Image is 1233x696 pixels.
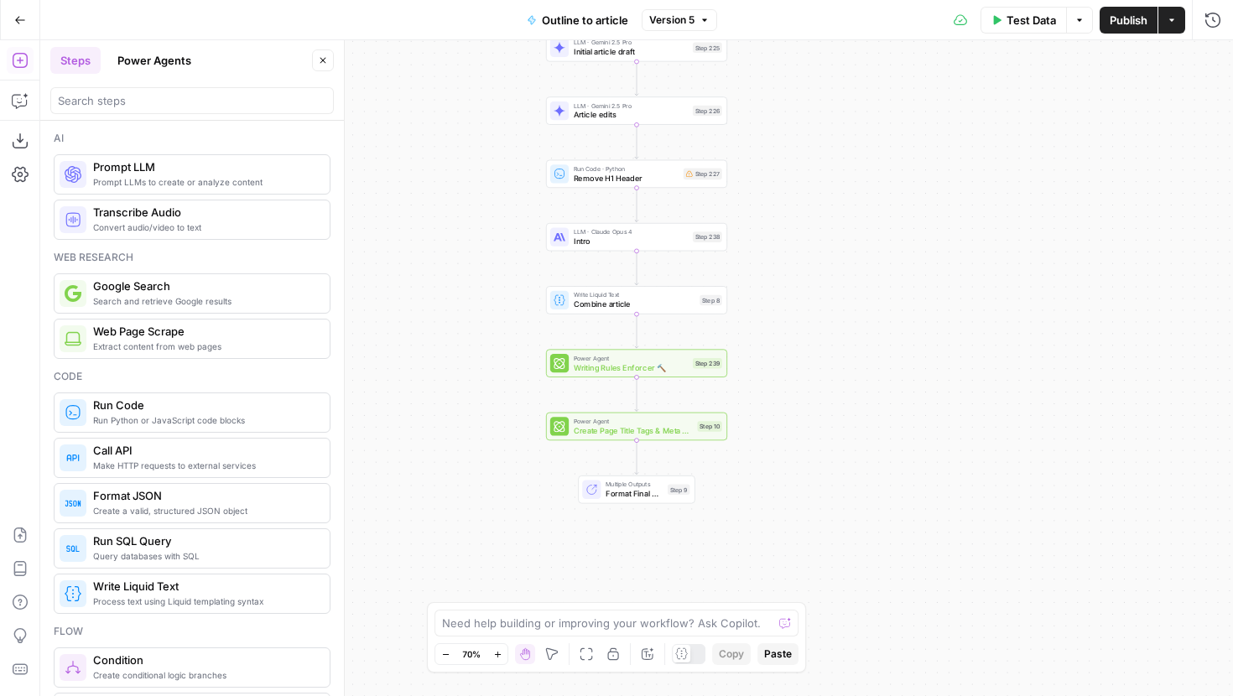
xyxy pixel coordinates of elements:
span: Prompt LLMs to create or analyze content [93,175,316,189]
button: Copy [712,643,751,665]
span: Article edits [574,109,689,121]
span: Run Python or JavaScript code blocks [93,413,316,427]
g: Edge from step_239 to step_10 [635,377,638,411]
span: Remove H1 Header [574,172,679,184]
span: Run Code [93,397,316,413]
span: Write Liquid Text [93,578,316,595]
div: Step 8 [700,295,721,306]
g: Edge from step_8 to step_239 [635,314,638,348]
span: Format Final Output [606,488,663,500]
span: Extract content from web pages [93,340,316,353]
span: Create Page Title Tags & Meta Descriptions [574,424,693,436]
div: Write Liquid TextCombine articleStep 8 [546,286,727,314]
div: LLM · Gemini 2.5 ProArticle editsStep 226 [546,96,727,124]
span: Make HTTP requests to external services [93,459,316,472]
span: Combine article [574,299,695,310]
span: Create a valid, structured JSON object [93,504,316,517]
span: Intro [574,236,689,247]
div: Power AgentWriting Rules Enforcer 🔨Step 239 [546,349,727,377]
span: Search and retrieve Google results [93,294,316,308]
div: Step 225 [693,43,722,54]
div: Step 10 [697,421,721,432]
span: Transcribe Audio [93,204,316,221]
span: Write Liquid Text [574,290,695,299]
g: Edge from step_10 to step_9 [635,440,638,474]
span: Multiple Outputs [606,480,663,489]
span: LLM · Gemini 2.5 Pro [574,38,689,47]
span: Call API [93,442,316,459]
span: Copy [719,647,744,662]
span: Create conditional logic branches [93,668,316,682]
button: Version 5 [642,9,717,31]
span: Initial article draft [574,46,689,58]
span: Format JSON [93,487,316,504]
div: Step 9 [668,484,689,495]
span: Convert audio/video to text [93,221,316,234]
span: Paste [764,647,792,662]
span: Google Search [93,278,316,294]
div: Web research [54,250,330,265]
span: Run Code · Python [574,164,679,174]
button: Outline to article [517,7,638,34]
span: Web Page Scrape [93,323,316,340]
span: Publish [1110,12,1147,29]
div: LLM · Gemini 2.5 ProInitial article draftStep 225 [546,34,727,61]
div: Multiple OutputsFormat Final OutputStep 9 [546,475,727,503]
div: Code [54,369,330,384]
span: Test Data [1007,12,1056,29]
span: Run SQL Query [93,532,316,549]
div: Step 227 [684,168,722,179]
span: Power Agent [574,417,693,426]
span: Query databases with SQL [93,549,316,563]
div: Run Code · PythonRemove H1 HeaderStep 227 [546,160,727,188]
button: Power Agents [107,47,201,74]
span: Version 5 [649,13,695,28]
div: Step 239 [693,358,722,369]
div: LLM · Claude Opus 4IntroStep 238 [546,223,727,251]
button: Publish [1100,7,1158,34]
input: Search steps [58,92,326,109]
button: Test Data [981,7,1066,34]
div: Step 238 [693,231,722,242]
span: LLM · Gemini 2.5 Pro [574,101,689,110]
div: Step 226 [693,106,722,117]
span: Power Agent [574,353,689,362]
div: Power AgentCreate Page Title Tags & Meta DescriptionsStep 10 [546,413,727,440]
button: Steps [50,47,101,74]
span: Process text using Liquid templating syntax [93,595,316,608]
span: LLM · Claude Opus 4 [574,227,689,236]
button: Paste [757,643,799,665]
span: Prompt LLM [93,158,316,175]
span: Writing Rules Enforcer 🔨 [574,361,689,373]
span: Condition [93,652,316,668]
g: Edge from step_238 to step_8 [635,251,638,284]
span: Outline to article [542,12,628,29]
g: Edge from step_225 to step_226 [635,62,638,96]
g: Edge from step_227 to step_238 [635,188,638,221]
g: Edge from step_226 to step_227 [635,125,638,158]
span: 70% [462,647,481,661]
div: Flow [54,624,330,639]
div: Ai [54,131,330,146]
